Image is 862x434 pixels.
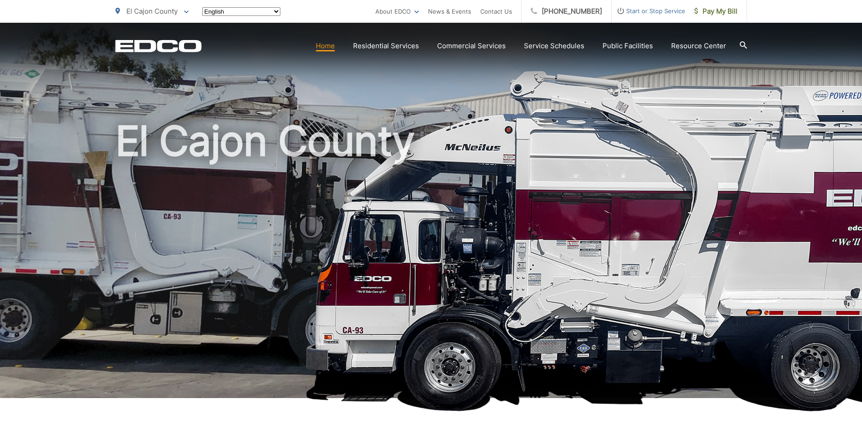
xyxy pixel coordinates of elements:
[316,40,335,51] a: Home
[694,6,737,17] span: Pay My Bill
[375,6,419,17] a: About EDCO
[428,6,471,17] a: News & Events
[603,40,653,51] a: Public Facilities
[353,40,419,51] a: Residential Services
[524,40,584,51] a: Service Schedules
[126,7,178,15] span: El Cajon County
[115,40,202,52] a: EDCD logo. Return to the homepage.
[671,40,726,51] a: Resource Center
[437,40,506,51] a: Commercial Services
[480,6,512,17] a: Contact Us
[115,118,747,406] h1: El Cajon County
[202,7,280,16] select: Select a language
